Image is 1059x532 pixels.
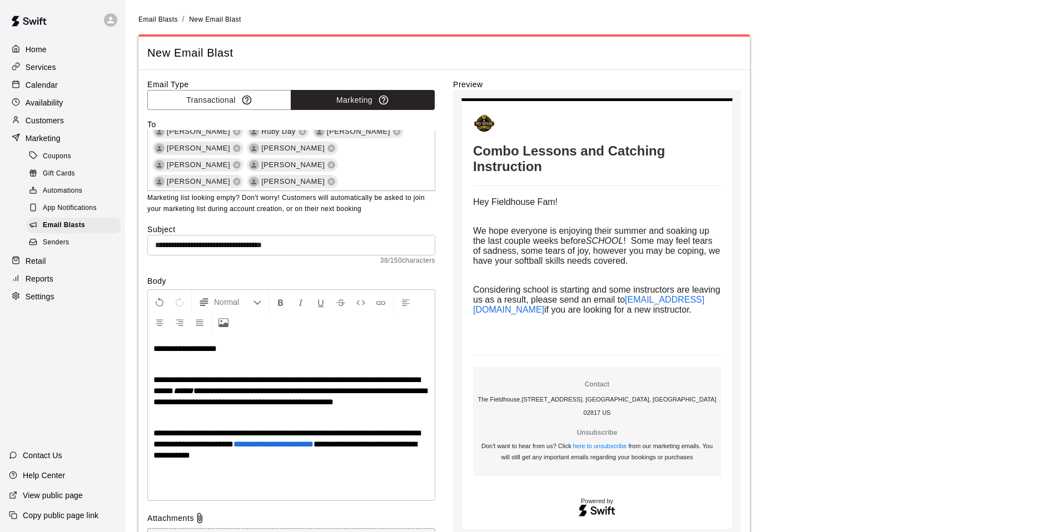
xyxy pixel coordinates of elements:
[150,312,169,332] button: Center Align
[322,126,395,137] span: [PERSON_NAME]
[23,450,62,461] p: Contact Us
[147,193,435,215] p: Marketing list looking empty? Don't worry! Customers will automatically be asked to join your mar...
[247,175,338,188] div: [PERSON_NAME]
[147,513,435,524] div: Attachments
[27,166,121,182] div: Gift Cards
[9,288,116,305] a: Settings
[26,44,47,55] p: Home
[271,292,290,312] button: Format Bold
[162,143,235,154] span: [PERSON_NAME]
[138,16,178,23] span: Email Blasts
[473,236,723,265] span: ! Some may feel tears of sadness, some tears of joy, however you may be coping, we have your soft...
[586,236,624,245] em: SCHOOL
[152,125,243,138] div: [PERSON_NAME]
[9,130,116,147] a: Marketing
[9,59,116,76] a: Services
[257,126,300,137] span: Ruby Day
[162,126,235,137] span: [PERSON_NAME]
[396,292,415,312] button: Left Align
[26,97,63,108] p: Availability
[194,292,266,312] button: Formatting Options
[473,197,558,207] span: Hey Fieldhouse Fam!
[9,94,116,111] div: Availability
[473,498,721,504] p: Powered by
[152,158,243,172] div: [PERSON_NAME]
[26,133,61,144] p: Marketing
[291,90,435,111] button: Marketing
[147,275,435,287] label: Body
[23,510,98,521] p: Copy public page link
[578,503,616,518] img: Swift logo
[23,490,83,501] p: View public page
[27,234,125,252] a: Senders
[152,175,243,188] div: [PERSON_NAME]
[162,176,235,187] span: [PERSON_NAME]
[291,292,310,312] button: Format Italics
[155,143,165,153] div: Harper Alston
[27,148,125,165] a: Coupons
[473,295,704,314] a: [EMAIL_ADDRESS][DOMAIN_NAME]
[9,77,116,93] a: Calendar
[27,217,125,234] a: Email Blasts
[249,143,259,153] div: Abby Pierson
[478,440,717,463] p: Don't want to hear from us? Click from our marketing emails. You will still get any important ema...
[147,79,435,90] label: Email Type
[473,226,712,245] span: We hope everyone is enjoying their summer and soaking up the last couple weeks before
[162,159,235,170] span: [PERSON_NAME]
[43,168,75,179] span: Gift Cards
[257,143,329,154] span: [PERSON_NAME]
[23,470,65,481] p: Help Center
[9,270,116,287] a: Reports
[473,285,723,304] span: Considering school is starting and some instructors are leaving us as a result, please send an em...
[43,185,82,197] span: Automations
[147,90,291,111] button: Transactional
[147,46,741,61] span: New Email Blast
[247,125,309,138] div: Ruby Day
[26,79,58,91] p: Calendar
[27,149,121,164] div: Coupons
[247,158,338,172] div: [PERSON_NAME]
[27,200,121,216] div: App Notifications
[27,183,125,200] a: Automations
[312,125,404,138] div: [PERSON_NAME]
[26,273,53,284] p: Reports
[544,305,692,314] span: if you are looking for a new instructor.
[27,165,125,182] a: Gift Cards
[27,235,121,250] div: Senders
[26,62,56,73] p: Services
[478,380,717,389] p: Contact
[150,292,169,312] button: Undo
[147,255,435,267] span: 38 / 150 characters
[573,443,627,449] a: here to unsubscribe
[331,292,350,312] button: Format Strikethrough
[155,160,165,170] div: Grace Pierson
[147,224,435,235] label: Subject
[453,79,741,90] label: Preview
[257,176,329,187] span: [PERSON_NAME]
[152,142,243,155] div: [PERSON_NAME]
[214,297,253,308] span: Normal
[249,127,259,137] div: Ruby Day
[27,183,121,199] div: Automations
[311,292,330,312] button: Format Underline
[190,312,209,332] button: Justify Align
[257,159,329,170] span: [PERSON_NAME]
[43,203,97,214] span: App Notifications
[473,143,721,174] h1: Combo Lessons and Catching Instruction
[351,292,370,312] button: Insert Code
[43,151,71,162] span: Coupons
[155,177,165,187] div: Nolan Horta
[9,41,116,58] a: Home
[43,237,69,248] span: Senders
[9,112,116,129] div: Customers
[214,312,233,332] button: Upload Image
[9,253,116,269] a: Retail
